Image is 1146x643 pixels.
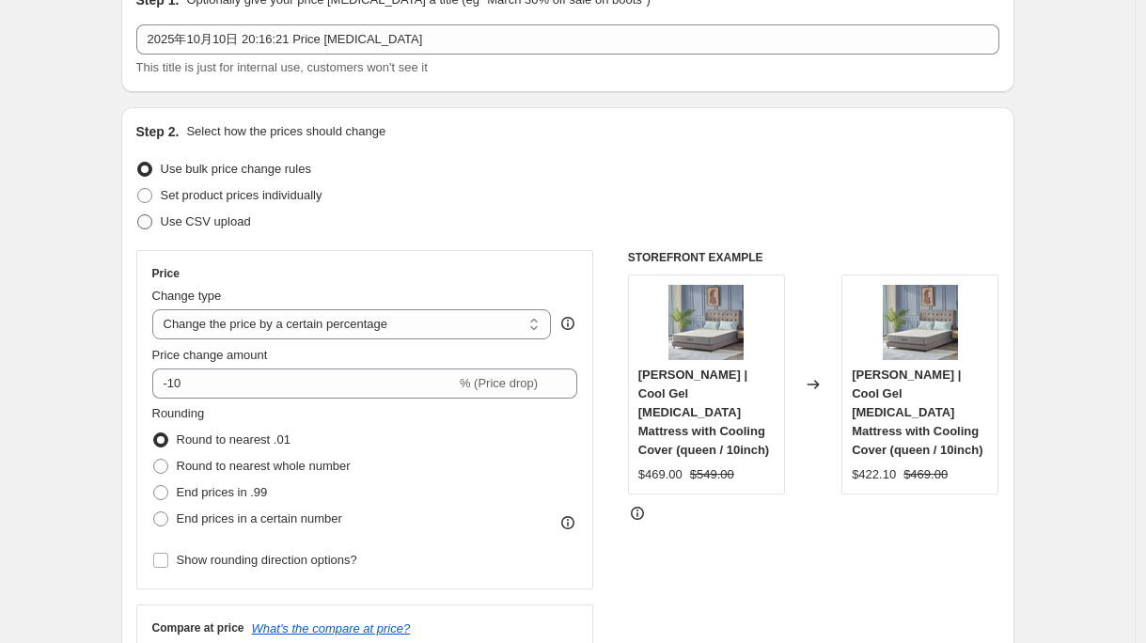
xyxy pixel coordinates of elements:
span: Show rounding direction options? [177,553,357,567]
h6: STOREFRONT EXAMPLE [628,250,999,265]
input: 30% off holiday sale [136,24,999,55]
span: Change type [152,289,222,303]
h3: Compare at price [152,620,244,635]
div: $422.10 [852,465,896,484]
img: 9a3d43f4-e9c2-4c65-b832-8ee546666f21.7af95174c055b34ce056da7847ed1f7a_80x.jpg [668,285,744,360]
h3: Price [152,266,180,281]
span: Round to nearest .01 [177,432,290,447]
strike: $469.00 [903,465,948,484]
img: 9a3d43f4-e9c2-4c65-b832-8ee546666f21.7af95174c055b34ce056da7847ed1f7a_80x.jpg [883,285,958,360]
span: [PERSON_NAME] | Cool Gel [MEDICAL_DATA] Mattress with Cooling Cover (queen / 10inch) [638,368,769,457]
span: Use CSV upload [161,214,251,228]
span: [PERSON_NAME] | Cool Gel [MEDICAL_DATA] Mattress with Cooling Cover (queen / 10inch) [852,368,982,457]
button: What's the compare at price? [252,621,411,635]
div: help [558,314,577,333]
span: Use bulk price change rules [161,162,311,176]
p: Select how the prices should change [186,122,385,141]
input: -15 [152,369,456,399]
div: $469.00 [638,465,683,484]
span: End prices in .99 [177,485,268,499]
span: This title is just for internal use, customers won't see it [136,60,428,74]
span: End prices in a certain number [177,511,342,525]
span: Price change amount [152,348,268,362]
span: % (Price drop) [460,376,538,390]
strike: $549.00 [690,465,734,484]
span: Rounding [152,406,205,420]
span: Set product prices individually [161,188,322,202]
span: Round to nearest whole number [177,459,351,473]
h2: Step 2. [136,122,180,141]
